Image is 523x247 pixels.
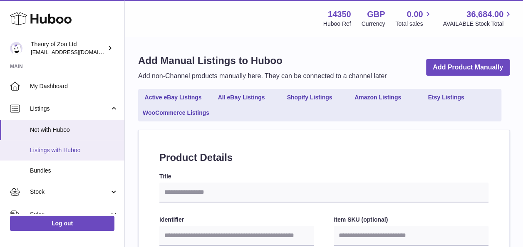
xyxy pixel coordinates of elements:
[367,9,385,20] strong: GBP
[208,91,275,104] a: All eBay Listings
[395,20,432,28] span: Total sales
[328,9,351,20] strong: 14350
[395,9,432,28] a: 0.00 Total sales
[138,72,387,81] p: Add non-Channel products manually here. They can be connected to a channel later
[31,40,106,56] div: Theory of Zou Ltd
[407,9,423,20] span: 0.00
[443,20,513,28] span: AVAILABLE Stock Total
[30,126,118,134] span: Not with Huboo
[30,210,109,218] span: Sales
[30,146,118,154] span: Listings with Huboo
[323,20,351,28] div: Huboo Ref
[159,216,314,224] label: Identifier
[426,59,510,76] a: Add Product Manually
[345,91,411,104] a: Amazon Listings
[159,173,488,180] label: Title
[10,42,22,54] img: internalAdmin-14350@internal.huboo.com
[140,91,206,104] a: Active eBay Listings
[30,82,118,90] span: My Dashboard
[138,54,387,67] h1: Add Manual Listings to Huboo
[276,91,343,104] a: Shopify Listings
[30,105,109,113] span: Listings
[466,9,503,20] span: 36,684.00
[334,216,488,224] label: Item SKU (optional)
[10,216,114,231] a: Log out
[30,167,118,175] span: Bundles
[443,9,513,28] a: 36,684.00 AVAILABLE Stock Total
[31,49,122,55] span: [EMAIL_ADDRESS][DOMAIN_NAME]
[30,188,109,196] span: Stock
[413,91,479,104] a: Etsy Listings
[362,20,385,28] div: Currency
[140,106,212,120] a: WooCommerce Listings
[159,151,488,164] h2: Product Details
